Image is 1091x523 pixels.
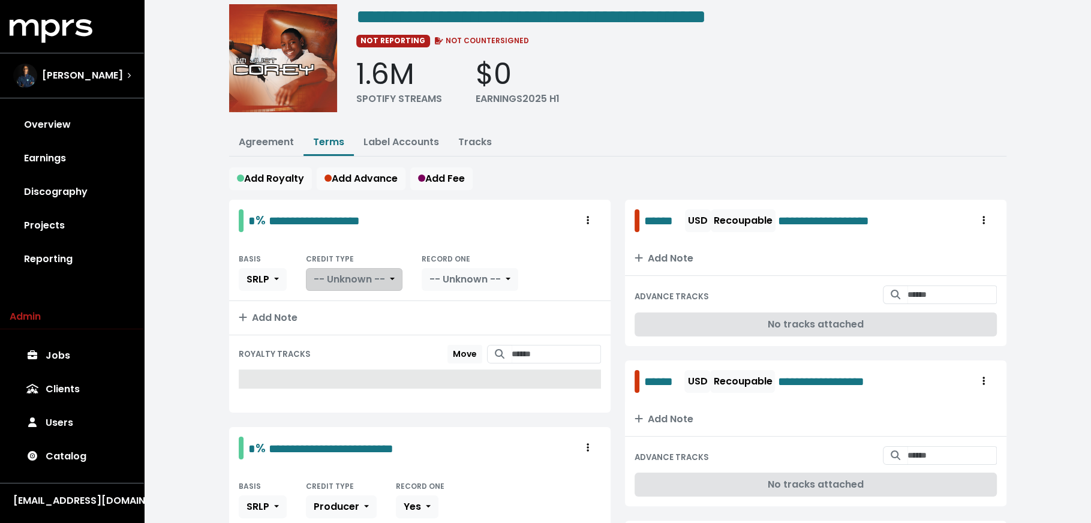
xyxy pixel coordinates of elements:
div: EARNINGS 2025 H1 [476,92,560,106]
span: Add Royalty [237,172,304,185]
a: Tracks [458,135,492,149]
button: [EMAIL_ADDRESS][DOMAIN_NAME] [10,493,134,509]
span: Edit value [356,7,706,26]
button: Royalty administration options [970,209,997,232]
span: Edit value [644,372,683,390]
span: USD [688,214,708,227]
span: Add Note [635,412,693,426]
span: Recoupable [714,214,773,227]
small: RECORD ONE [422,254,470,264]
input: Search for tracks by title and link them to this royalty [512,345,601,363]
span: -- Unknown -- [429,272,501,286]
span: Add Fee [418,172,465,185]
div: SPOTIFY STREAMS [356,92,442,106]
span: Producer [314,500,359,513]
span: Recoupable [713,374,772,388]
span: Edit value [269,443,393,455]
small: CREDIT TYPE [306,481,354,491]
button: Add Fee [410,167,473,190]
button: Add Note [625,242,1006,275]
span: Edit value [248,215,256,227]
img: Album cover for this project [229,4,337,112]
a: Discography [10,175,134,209]
span: NOT REPORTING [356,35,431,47]
span: % [256,440,266,456]
span: Move [453,348,477,360]
input: Search for tracks by title and link them to this advance [907,446,997,465]
button: Add Advance [317,167,405,190]
button: Royalty administration options [575,437,601,459]
button: Royalty administration options [575,209,601,232]
img: The selected account / producer [13,64,37,88]
span: Edit value [248,443,256,455]
button: Royalty administration options [970,370,997,393]
button: Add Note [625,402,1006,436]
button: Move [447,345,482,363]
button: USD [685,209,711,232]
span: Edit value [644,212,683,230]
small: ADVANCE TRACKS [635,452,709,463]
button: Add Royalty [229,167,312,190]
span: NOT COUNTERSIGNED [432,35,529,46]
span: Yes [404,500,421,513]
button: Recoupable [711,209,776,232]
button: -- Unknown -- [422,268,518,291]
span: USD [687,374,707,388]
button: -- Unknown -- [306,268,402,291]
button: Add Note [229,301,611,335]
small: CREDIT TYPE [306,254,354,264]
span: -- Unknown -- [314,272,385,286]
div: No tracks attached [635,473,997,497]
button: SRLP [239,495,287,518]
input: Search for tracks by title and link them to this advance [907,285,997,304]
small: ROYALTY TRACKS [239,348,311,360]
span: Edit value [778,212,905,230]
a: Agreement [239,135,294,149]
small: BASIS [239,481,261,491]
span: [PERSON_NAME] [42,68,123,83]
small: ADVANCE TRACKS [635,291,709,302]
span: SRLP [247,272,269,286]
a: Users [10,406,134,440]
span: Add Note [239,311,297,324]
span: Edit value [269,215,360,227]
div: No tracks attached [635,312,997,336]
span: SRLP [247,500,269,513]
button: SRLP [239,268,287,291]
button: Producer [306,495,377,518]
small: BASIS [239,254,261,264]
div: 1.6M [356,57,442,92]
button: USD [684,370,710,393]
a: Clients [10,372,134,406]
div: [EMAIL_ADDRESS][DOMAIN_NAME] [13,494,131,508]
div: $0 [476,57,560,92]
span: % [256,212,266,229]
a: Jobs [10,339,134,372]
span: Edit value [777,372,884,390]
a: Earnings [10,142,134,175]
a: Reporting [10,242,134,276]
a: Projects [10,209,134,242]
small: RECORD ONE [396,481,444,491]
span: Add Note [635,251,693,265]
button: Recoupable [710,370,775,393]
a: Label Accounts [363,135,439,149]
span: Add Advance [324,172,398,185]
a: mprs logo [10,23,92,37]
a: Overview [10,108,134,142]
a: Catalog [10,440,134,473]
button: Yes [396,495,438,518]
a: Terms [313,135,344,149]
